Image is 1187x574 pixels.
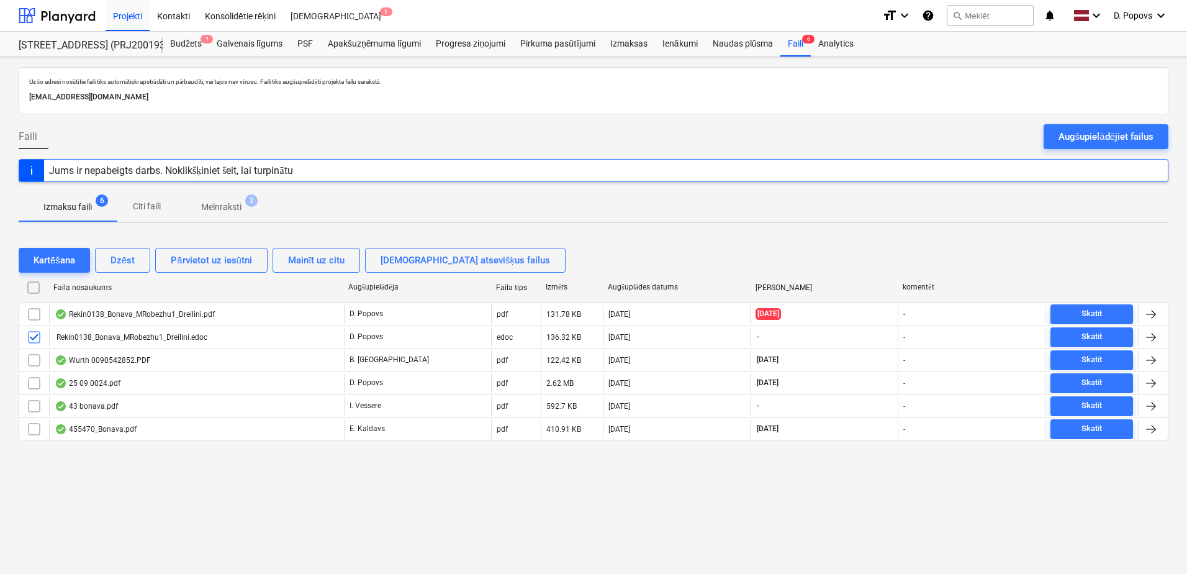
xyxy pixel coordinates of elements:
[655,32,705,57] a: Ienākumi
[1058,129,1153,145] div: Augšupielādējiet failus
[55,378,120,388] div: 25 09 0024.pdf
[546,356,581,365] div: 122.42 KB
[1044,8,1056,23] i: notifications
[947,5,1034,26] button: Meklēt
[43,201,92,214] p: Izmaksu faili
[111,252,135,268] div: Dzēst
[1050,373,1133,393] button: Skatīt
[55,309,67,319] div: OCR pabeigts
[209,32,290,57] a: Galvenais līgums
[55,355,67,365] div: OCR pabeigts
[903,356,905,365] div: -
[497,402,508,411] div: pdf
[132,200,161,213] p: Citi faili
[350,309,383,319] p: D. Popovs
[1081,330,1103,344] div: Skatīt
[1153,8,1168,23] i: keyboard_arrow_down
[55,309,215,319] div: Rekin0138_Bonava_MRobezhu1_Dreilini.pdf
[350,401,381,411] p: I. Vessere
[756,378,780,388] span: [DATE]
[29,91,1158,104] p: [EMAIL_ADDRESS][DOMAIN_NAME]
[1081,376,1103,390] div: Skatīt
[1050,350,1133,370] button: Skatīt
[1050,304,1133,324] button: Skatīt
[350,355,429,365] p: B. [GEOGRAPHIC_DATA]
[1044,124,1168,149] button: Augšupielādējiet failus
[922,8,934,23] i: Zināšanu pamats
[1050,327,1133,347] button: Skatīt
[320,32,428,57] div: Apakšuzņēmuma līgumi
[608,402,630,411] div: [DATE]
[55,424,67,434] div: OCR pabeigts
[497,356,508,365] div: pdf
[608,425,630,434] div: [DATE]
[903,379,905,388] div: -
[546,425,581,434] div: 410.91 KB
[903,402,905,411] div: -
[1125,514,1187,574] iframe: Chat Widget
[903,283,1040,292] div: komentēt
[546,402,577,411] div: 592.7 KB
[171,252,252,268] div: Pārvietot uz iesūtni
[497,333,513,342] div: edoc
[608,379,630,388] div: [DATE]
[55,401,118,411] div: 43 bonava.pdf
[55,355,151,365] div: Wurth 0090542852.PDF
[55,424,137,434] div: 455470_Bonava.pdf
[1114,11,1152,20] span: D. Popovs
[756,401,760,411] span: -
[19,39,148,52] div: [STREET_ADDRESS] (PRJ2001934) 2601941
[96,194,108,207] span: 6
[201,201,241,214] p: Melnraksti
[350,332,383,342] p: D. Popovs
[288,252,345,268] div: Mainīt uz citu
[350,424,385,434] p: E. Kaldavs
[34,252,75,268] div: Kartēšana
[608,283,746,292] div: Augšuplādes datums
[513,32,603,57] a: Pirkuma pasūtījumi
[497,310,508,319] div: pdf
[756,355,780,365] span: [DATE]
[19,129,37,144] span: Faili
[273,248,360,273] button: Mainīt uz citu
[608,356,630,365] div: [DATE]
[1081,307,1103,321] div: Skatīt
[903,310,905,319] div: -
[780,32,811,57] a: Faili6
[53,283,338,292] div: Faila nosaukums
[811,32,861,57] a: Analytics
[897,8,912,23] i: keyboard_arrow_down
[903,333,905,342] div: -
[95,248,150,273] button: Dzēst
[496,283,536,292] div: Faila tips
[705,32,781,57] a: Naudas plūsma
[49,165,293,176] div: Jums ir nepabeigts darbs. Noklikšķiniet šeit, lai turpinātu
[756,424,780,434] span: [DATE]
[29,78,1158,86] p: Uz šo adresi nosūtītie faili tiks automātiski apstrādāti un pārbaudīti, vai tajos nav vīrusu. Fai...
[603,32,655,57] a: Izmaksas
[1081,353,1103,367] div: Skatīt
[290,32,320,57] div: PSF
[1089,8,1104,23] i: keyboard_arrow_down
[55,378,67,388] div: OCR pabeigts
[802,35,815,43] span: 6
[882,8,897,23] i: format_size
[350,378,383,388] p: D. Popovs
[155,248,268,273] button: Pārvietot uz iesūtni
[19,248,90,273] button: Kartēšana
[497,379,508,388] div: pdf
[163,32,209,57] div: Budžets
[756,308,781,320] span: [DATE]
[428,32,513,57] div: Progresa ziņojumi
[163,32,209,57] a: Budžets1
[245,194,258,207] span: 2
[952,11,962,20] span: search
[381,252,550,268] div: [DEMOGRAPHIC_DATA] atsevišķus failus
[756,332,760,342] span: -
[546,379,574,388] div: 2.62 MB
